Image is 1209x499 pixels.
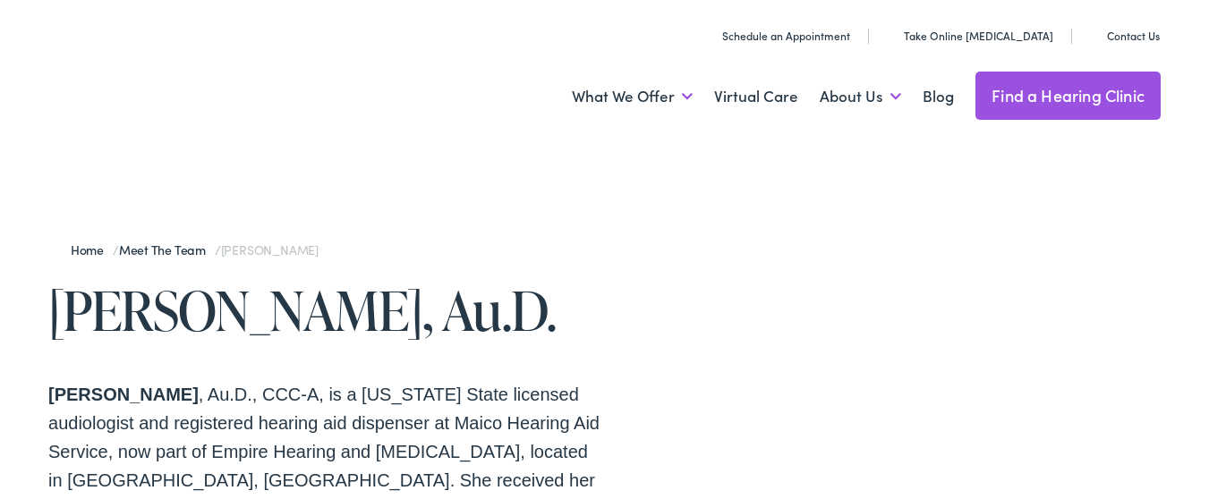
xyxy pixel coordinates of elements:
[1087,27,1100,45] img: utility icon
[702,27,715,45] img: utility icon
[975,72,1161,120] a: Find a Hearing Clinic
[572,63,693,130] a: What We Offer
[1087,28,1160,43] a: Contact Us
[820,63,901,130] a: About Us
[884,28,1053,43] a: Take Online [MEDICAL_DATA]
[221,241,319,258] span: [PERSON_NAME]
[48,281,604,340] h1: [PERSON_NAME], Au.D.
[923,63,954,130] a: Blog
[714,63,798,130] a: Virtual Care
[702,28,850,43] a: Schedule an Appointment
[71,241,319,258] span: / /
[71,241,113,258] a: Home
[48,385,199,404] strong: [PERSON_NAME]
[119,241,215,258] a: Meet the Team
[884,27,897,45] img: utility icon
